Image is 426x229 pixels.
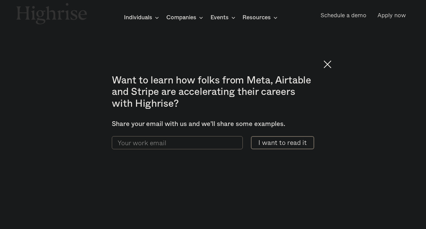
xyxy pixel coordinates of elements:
div: Events [210,14,229,22]
div: Resources [242,14,280,22]
a: Schedule a demo [316,9,370,22]
a: Apply now [373,9,410,22]
div: Resources [242,14,271,22]
h2: Want to learn how folks from Meta, Airtable and Stripe are accelerating their careers with Highrise? [112,75,314,109]
div: Individuals [124,14,152,22]
div: Events [210,14,237,22]
div: Share your email with us and we'll share some examples. [112,120,314,128]
img: Cross icon [324,60,331,68]
div: Companies [166,14,205,22]
img: Highrise logo [16,3,87,24]
div: Individuals [124,14,161,22]
form: current-ascender-blog-article-modal-form [112,136,314,149]
div: Companies [166,14,196,22]
input: I want to read it [251,136,314,149]
input: Your work email [112,136,242,149]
